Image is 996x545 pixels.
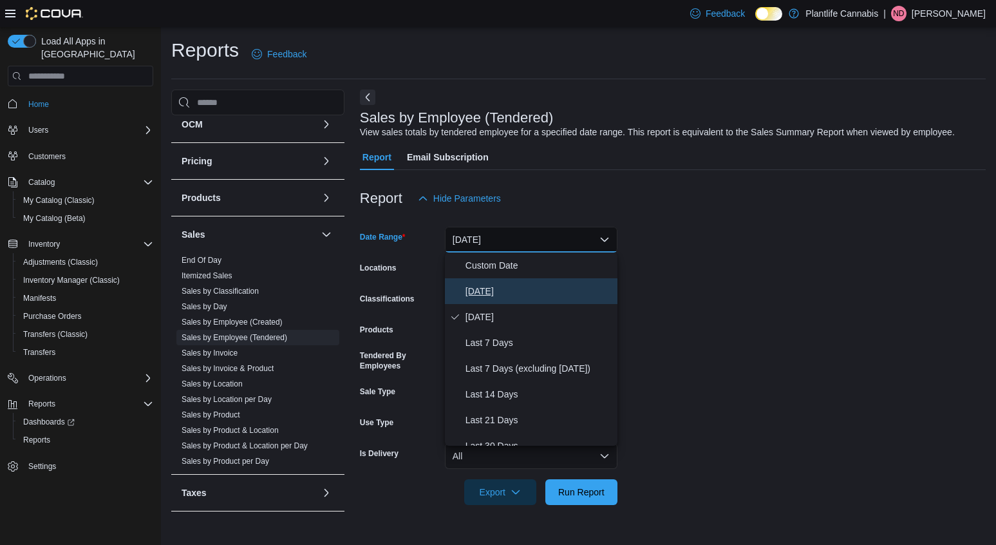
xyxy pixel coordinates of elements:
a: Sales by Employee (Tendered) [182,333,287,342]
span: Dashboards [23,417,75,427]
a: My Catalog (Classic) [18,193,100,208]
button: Customers [3,147,158,166]
span: Sales by Invoice & Product [182,363,274,374]
span: Adjustments (Classic) [18,254,153,270]
span: Sales by Classification [182,286,259,296]
span: Sales by Product per Day [182,456,269,466]
span: Inventory [23,236,153,252]
button: Reports [3,395,158,413]
span: Sales by Location per Day [182,394,272,405]
span: Sales by Product & Location [182,425,279,435]
button: My Catalog (Beta) [13,209,158,227]
span: My Catalog (Classic) [23,195,95,206]
button: Inventory [3,235,158,253]
span: Last 30 Days [465,438,612,454]
a: My Catalog (Beta) [18,211,91,226]
span: Last 21 Days [465,412,612,428]
span: Catalog [23,175,153,190]
span: Transfers (Classic) [18,327,153,342]
h3: Sales by Employee (Tendered) [360,110,554,126]
a: Sales by Product per Day [182,457,269,466]
span: Users [28,125,48,135]
span: Load All Apps in [GEOGRAPHIC_DATA] [36,35,153,61]
button: Next [360,90,375,105]
button: Inventory [23,236,65,252]
button: Hide Parameters [413,186,506,211]
img: Cova [26,7,83,20]
a: Dashboards [13,413,158,431]
button: Adjustments (Classic) [13,253,158,271]
a: Manifests [18,291,61,306]
a: Purchase Orders [18,309,87,324]
span: My Catalog (Classic) [18,193,153,208]
span: Sales by Day [182,301,227,312]
button: Run Report [545,479,617,505]
div: Nick Dickson [891,6,907,21]
a: Inventory Manager (Classic) [18,272,125,288]
a: Feedback [685,1,750,26]
button: Transfers (Classic) [13,325,158,343]
span: Report [362,144,391,170]
button: Settings [3,457,158,475]
span: Email Subscription [407,144,489,170]
button: Export [464,479,536,505]
a: End Of Day [182,256,221,265]
p: [PERSON_NAME] [912,6,986,21]
span: My Catalog (Beta) [23,213,86,224]
button: Manifests [13,289,158,307]
button: Products [182,191,316,204]
span: Transfers [23,347,55,358]
button: Products [319,190,334,206]
span: Inventory [28,239,60,249]
button: Transfers [13,343,158,361]
button: Users [3,121,158,139]
button: OCM [182,118,316,131]
span: Transfers (Classic) [23,329,88,339]
span: Customers [23,148,153,164]
a: Reports [18,432,55,448]
button: Catalog [3,173,158,191]
a: Transfers (Classic) [18,327,93,342]
button: Pricing [182,155,316,167]
a: Sales by Classification [182,287,259,296]
p: | [883,6,886,21]
span: Last 7 Days [465,335,612,350]
span: [DATE] [465,309,612,325]
span: Operations [23,370,153,386]
span: Sales by Product & Location per Day [182,441,308,451]
button: Taxes [319,485,334,501]
button: Home [3,94,158,113]
span: Sales by Employee (Tendered) [182,332,287,343]
button: Users [23,122,53,138]
span: Feedback [267,48,306,61]
span: Last 7 Days (excluding [DATE]) [465,361,612,376]
span: Operations [28,373,66,383]
span: Inventory Manager (Classic) [23,275,120,285]
a: Home [23,97,54,112]
nav: Complex example [8,89,153,509]
span: Last 14 Days [465,387,612,402]
span: Custom Date [465,258,612,273]
button: OCM [319,117,334,132]
a: Sales by Product [182,410,240,419]
span: Feedback [706,7,745,20]
a: Sales by Invoice [182,349,238,358]
button: Purchase Orders [13,307,158,325]
button: All [445,443,617,469]
span: Sales by Employee (Created) [182,317,283,327]
span: Sales by Invoice [182,348,238,358]
a: Itemized Sales [182,271,232,280]
span: My Catalog (Beta) [18,211,153,226]
a: Sales by Location [182,379,243,388]
a: Sales by Product & Location per Day [182,441,308,450]
span: Export [472,479,529,505]
button: Sales [182,228,316,241]
label: Is Delivery [360,448,399,459]
h1: Reports [171,37,239,63]
span: Reports [23,435,50,445]
span: Customers [28,151,66,162]
a: Adjustments (Classic) [18,254,103,270]
span: Purchase Orders [23,311,82,321]
span: Catalog [28,177,55,187]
